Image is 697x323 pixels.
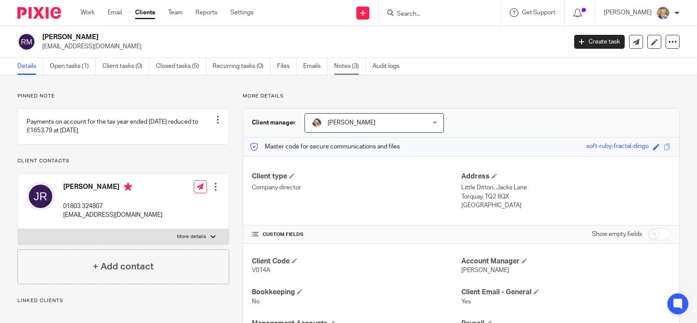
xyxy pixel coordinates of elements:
[50,58,96,75] a: Open tasks (1)
[168,8,183,17] a: Team
[124,182,132,191] i: Primary
[93,260,154,273] h4: + Add contact
[42,42,561,51] p: [EMAIL_ADDRESS][DOMAIN_NAME]
[461,172,670,181] h4: Address
[311,118,322,128] img: High%20Res%20Andrew%20Price%20Accountants_Poppy%20Jakes%20photography-1187-3.jpg
[17,297,229,304] p: Linked clients
[102,58,149,75] a: Client tasks (0)
[213,58,271,75] a: Recurring tasks (0)
[461,267,509,273] span: [PERSON_NAME]
[17,58,43,75] a: Details
[328,120,376,126] span: [PERSON_NAME]
[604,8,652,17] p: [PERSON_NAME]
[574,35,625,49] a: Create task
[252,288,461,297] h4: Bookkeeping
[108,8,122,17] a: Email
[17,158,229,165] p: Client contacts
[17,93,229,100] p: Pinned note
[592,230,642,239] label: Show empty fields
[63,211,162,219] p: [EMAIL_ADDRESS][DOMAIN_NAME]
[252,172,461,181] h4: Client type
[461,192,670,201] p: Torquay, TQ2 8QX
[461,257,670,266] h4: Account Manager
[252,231,461,238] h4: CUSTOM FIELDS
[303,58,328,75] a: Emails
[461,299,471,305] span: Yes
[461,183,670,192] p: Little Ditton, Jacks Lane
[243,93,680,100] p: More details
[42,33,457,42] h2: [PERSON_NAME]
[250,142,400,151] p: Master code for secure communications and files
[334,58,366,75] a: Notes (3)
[17,33,36,51] img: svg%3E
[81,8,95,17] a: Work
[461,201,670,210] p: [GEOGRAPHIC_DATA]
[252,257,461,266] h4: Client Code
[396,10,474,18] input: Search
[230,8,254,17] a: Settings
[461,288,670,297] h4: Client Email - General
[372,58,406,75] a: Audit logs
[135,8,155,17] a: Clients
[252,267,270,273] span: V014A
[196,8,217,17] a: Reports
[63,182,162,193] h4: [PERSON_NAME]
[252,118,296,127] h3: Client manager
[27,182,54,210] img: svg%3E
[586,142,649,152] div: soft-ruby-fractal-dingo
[156,58,206,75] a: Closed tasks (5)
[17,7,61,19] img: Pixie
[656,6,670,20] img: High%20Res%20Andrew%20Price%20Accountants_Poppy%20Jakes%20photography-1109.jpg
[177,233,206,240] p: More details
[522,10,555,16] span: Get Support
[277,58,297,75] a: Files
[252,183,461,192] p: Company director
[252,299,260,305] span: No
[63,202,162,211] p: 01803 324807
